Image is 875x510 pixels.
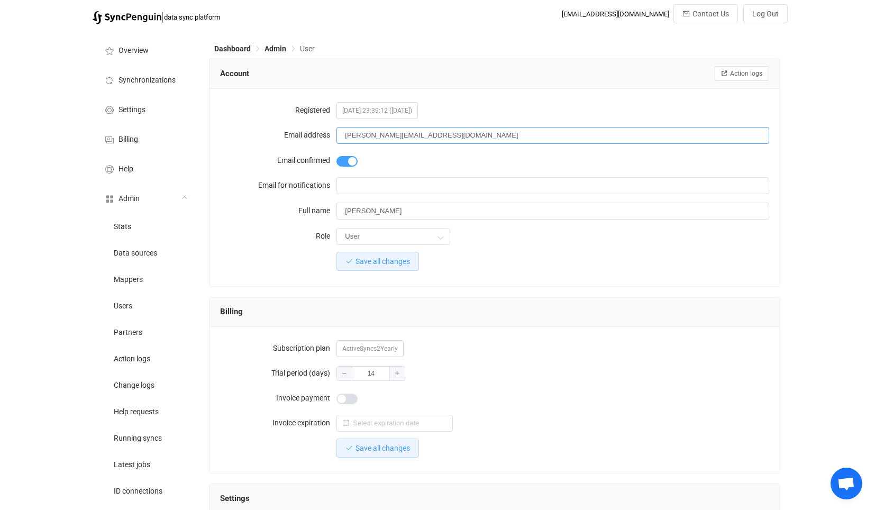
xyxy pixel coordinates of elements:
[114,223,131,231] span: Stats
[673,4,738,23] button: Contact Us
[93,35,198,65] a: Overview
[93,398,198,424] a: Help requests
[336,228,450,245] input: Select role
[93,124,198,153] a: Billing
[114,276,143,284] span: Mappers
[715,66,769,81] button: Action logs
[93,153,198,183] a: Help
[93,266,198,292] a: Mappers
[119,106,145,114] span: Settings
[114,487,162,496] span: ID connections
[356,257,410,266] span: Save all changes
[114,408,159,416] span: Help requests
[114,434,162,443] span: Running syncs
[220,175,336,196] label: Email for notifications
[114,355,150,363] span: Action logs
[119,76,176,85] span: Synchronizations
[93,11,161,24] img: syncpenguin.svg
[93,424,198,451] a: Running syncs
[119,47,149,55] span: Overview
[336,252,419,271] button: Save all changes
[119,135,138,144] span: Billing
[220,304,243,320] span: Billing
[93,451,198,477] a: Latest jobs
[93,318,198,345] a: Partners
[265,44,286,53] span: Admin
[114,249,157,258] span: Data sources
[220,412,336,433] label: Invoice expiration
[562,10,669,18] div: [EMAIL_ADDRESS][DOMAIN_NAME]
[114,302,132,311] span: Users
[220,490,250,506] span: Settings
[114,329,142,337] span: Partners
[692,10,729,18] span: Contact Us
[214,44,251,53] span: Dashboard
[730,70,762,77] span: Action logs
[119,165,133,174] span: Help
[336,439,419,458] button: Save all changes
[752,10,779,18] span: Log Out
[114,461,150,469] span: Latest jobs
[93,65,198,94] a: Synchronizations
[93,239,198,266] a: Data sources
[356,444,410,452] span: Save all changes
[93,10,220,24] a: |data sync platform
[831,468,862,499] div: Open chat
[114,381,154,390] span: Change logs
[220,66,249,81] span: Account
[93,292,198,318] a: Users
[93,94,198,124] a: Settings
[743,4,788,23] button: Log Out
[220,150,336,171] label: Email confirmed
[220,362,336,384] label: Trial period (days)
[220,99,336,121] label: Registered
[300,44,315,53] span: User
[93,371,198,398] a: Change logs
[93,345,198,371] a: Action logs
[214,45,315,52] div: Breadcrumb
[161,10,164,24] span: |
[220,225,336,247] label: Role
[93,213,198,239] a: Stats
[164,13,220,21] span: data sync platform
[93,477,198,504] a: ID connections
[336,102,418,119] span: [DATE] 23:39:12 ([DATE])
[220,338,336,359] label: Subscription plan
[220,200,336,221] label: Full name
[220,387,336,408] label: Invoice payment
[119,195,140,203] span: Admin
[220,124,336,145] label: Email address
[336,415,453,432] input: Select expiration date
[336,340,404,357] span: ActiveSyncs2Yearly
